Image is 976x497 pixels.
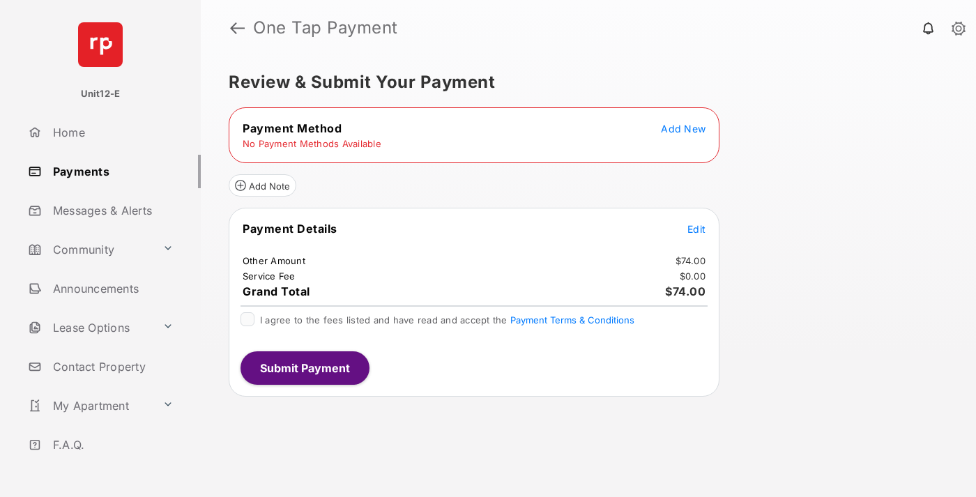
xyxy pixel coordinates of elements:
[510,314,634,326] button: I agree to the fees listed and have read and accept the
[22,233,157,266] a: Community
[81,87,121,101] p: Unit12-E
[241,351,369,385] button: Submit Payment
[22,116,201,149] a: Home
[229,174,296,197] button: Add Note
[243,222,337,236] span: Payment Details
[22,272,201,305] a: Announcements
[260,314,634,326] span: I agree to the fees listed and have read and accept the
[242,254,306,267] td: Other Amount
[665,284,706,298] span: $74.00
[661,121,706,135] button: Add New
[22,311,157,344] a: Lease Options
[22,428,201,461] a: F.A.Q.
[661,123,706,135] span: Add New
[679,270,706,282] td: $0.00
[242,137,382,150] td: No Payment Methods Available
[22,194,201,227] a: Messages & Alerts
[22,389,157,422] a: My Apartment
[253,20,398,36] strong: One Tap Payment
[78,22,123,67] img: svg+xml;base64,PHN2ZyB4bWxucz0iaHR0cDovL3d3dy53My5vcmcvMjAwMC9zdmciIHdpZHRoPSI2NCIgaGVpZ2h0PSI2NC...
[22,350,201,383] a: Contact Property
[243,284,310,298] span: Grand Total
[687,222,706,236] button: Edit
[229,74,937,91] h5: Review & Submit Your Payment
[22,155,201,188] a: Payments
[687,223,706,235] span: Edit
[243,121,342,135] span: Payment Method
[242,270,296,282] td: Service Fee
[675,254,707,267] td: $74.00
